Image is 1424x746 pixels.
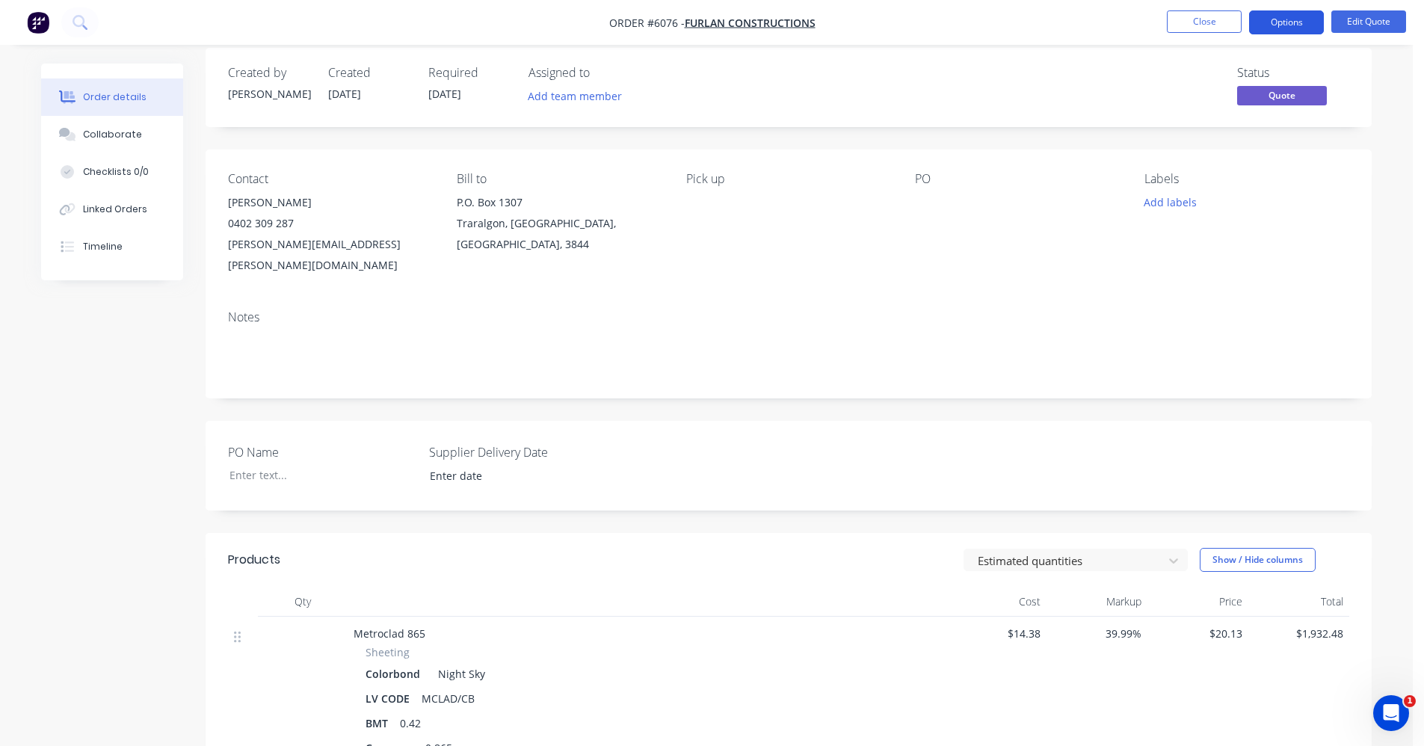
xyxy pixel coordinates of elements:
[228,551,280,569] div: Products
[952,626,1041,641] span: $14.38
[1135,192,1204,212] button: Add labels
[1167,10,1242,33] button: Close
[1144,172,1349,186] div: Labels
[228,310,1349,324] div: Notes
[366,644,410,660] span: Sheeting
[457,192,662,213] div: P.O. Box 1307
[1249,10,1324,34] button: Options
[457,172,662,186] div: Bill to
[1153,626,1242,641] span: $20.13
[228,443,415,461] label: PO Name
[366,663,426,685] div: Colorbond
[228,192,433,276] div: [PERSON_NAME]0402 309 287[PERSON_NAME][EMAIL_ADDRESS][PERSON_NAME][DOMAIN_NAME]
[228,213,433,234] div: 0402 309 287
[394,712,427,734] div: 0.42
[1237,86,1327,105] span: Quote
[41,78,183,116] button: Order details
[228,192,433,213] div: [PERSON_NAME]
[419,465,605,487] input: Enter date
[429,443,616,461] label: Supplier Delivery Date
[686,172,891,186] div: Pick up
[27,11,49,34] img: Factory
[946,587,1047,617] div: Cost
[428,87,461,101] span: [DATE]
[366,688,416,709] div: LV CODE
[1254,626,1343,641] span: $1,932.48
[228,234,433,276] div: [PERSON_NAME][EMAIL_ADDRESS][PERSON_NAME][DOMAIN_NAME]
[83,128,142,141] div: Collaborate
[520,86,630,106] button: Add team member
[328,66,410,80] div: Created
[83,165,149,179] div: Checklists 0/0
[228,86,310,102] div: [PERSON_NAME]
[1331,10,1406,33] button: Edit Quote
[1047,587,1147,617] div: Markup
[41,116,183,153] button: Collaborate
[1200,548,1316,572] button: Show / Hide columns
[41,153,183,191] button: Checklists 0/0
[328,87,361,101] span: [DATE]
[41,191,183,228] button: Linked Orders
[457,192,662,255] div: P.O. Box 1307Traralgon, [GEOGRAPHIC_DATA], [GEOGRAPHIC_DATA], 3844
[1404,695,1416,707] span: 1
[1147,587,1248,617] div: Price
[1052,626,1141,641] span: 39.99%
[528,66,678,80] div: Assigned to
[1237,66,1349,80] div: Status
[354,626,425,641] span: Metroclad 865
[416,688,481,709] div: MCLAD/CB
[528,86,630,106] button: Add team member
[366,712,394,734] div: BMT
[1248,587,1349,617] div: Total
[83,240,123,253] div: Timeline
[915,172,1120,186] div: PO
[428,66,511,80] div: Required
[1373,695,1409,731] iframe: Intercom live chat
[41,228,183,265] button: Timeline
[228,172,433,186] div: Contact
[609,16,685,30] span: Order #6076 -
[258,587,348,617] div: Qty
[83,203,147,216] div: Linked Orders
[685,16,816,30] a: FURLAN CONSTRUCTIONS
[83,90,147,104] div: Order details
[432,663,485,685] div: Night Sky
[457,213,662,255] div: Traralgon, [GEOGRAPHIC_DATA], [GEOGRAPHIC_DATA], 3844
[228,66,310,80] div: Created by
